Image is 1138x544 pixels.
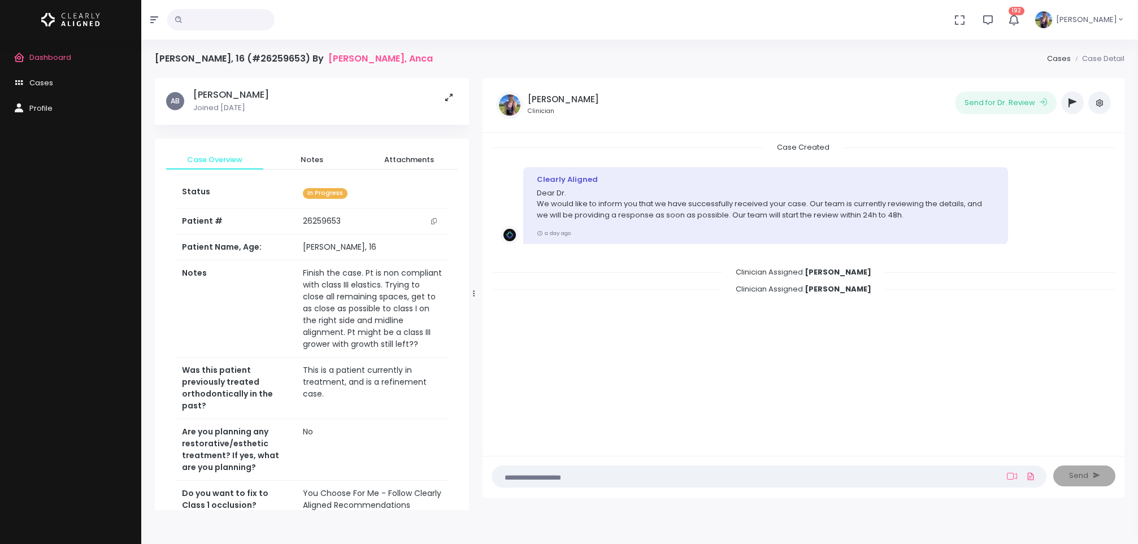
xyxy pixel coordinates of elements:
th: Patient Name, Age: [175,234,296,260]
span: [PERSON_NAME] [1056,14,1117,25]
p: Joined [DATE] [193,102,269,114]
img: Logo Horizontal [41,8,100,32]
a: [PERSON_NAME], Anca [328,53,433,64]
td: You Choose For Me - Follow Clearly Aligned Recommendations [296,481,449,519]
h5: [PERSON_NAME] [528,94,599,105]
li: Case Detail [1071,53,1124,64]
span: Profile [29,103,53,114]
span: Cases [29,77,53,88]
span: Notes [272,154,351,166]
span: Attachments [370,154,449,166]
img: Header Avatar [1033,10,1054,30]
span: Case Created [763,138,843,156]
span: Dashboard [29,52,71,63]
td: Finish the case. Pt is non compliant with class III elastics. Trying to close all remaining space... [296,260,449,358]
button: Send for Dr. Review [955,92,1057,114]
a: Cases [1047,53,1071,64]
span: Clinician Assigned: [722,280,885,298]
td: This is a patient currently in treatment, and is a refinement case. [296,358,449,419]
span: In Progress [303,188,348,199]
span: Clinician Assigned: [722,263,885,281]
span: AB [166,92,184,110]
td: [PERSON_NAME], 16 [296,234,449,260]
div: scrollable content [155,78,469,510]
td: No [296,419,449,481]
th: Was this patient previously treated orthodontically in the past? [175,358,296,419]
b: [PERSON_NAME] [805,284,871,294]
small: Clinician [528,107,599,116]
th: Notes [175,260,296,358]
b: [PERSON_NAME] [805,267,871,277]
th: Patient # [175,208,296,234]
h5: [PERSON_NAME] [193,89,269,101]
div: Clearly Aligned [537,174,994,185]
span: 192 [1009,7,1024,15]
span: Case Overview [175,154,254,166]
div: scrollable content [492,142,1115,444]
th: Do you want to fix to Class 1 occlusion? [175,481,296,519]
td: 26259653 [296,208,449,234]
a: Add Files [1024,466,1037,486]
th: Status [175,179,296,208]
a: Add Loom Video [1005,472,1019,481]
p: Dear Dr. We would like to inform you that we have successfully received your case. Our team is cu... [537,188,994,221]
h4: [PERSON_NAME], 16 (#26259653) By [155,53,433,64]
small: a day ago [537,229,571,237]
th: Are you planning any restorative/esthetic treatment? If yes, what are you planning? [175,419,296,481]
